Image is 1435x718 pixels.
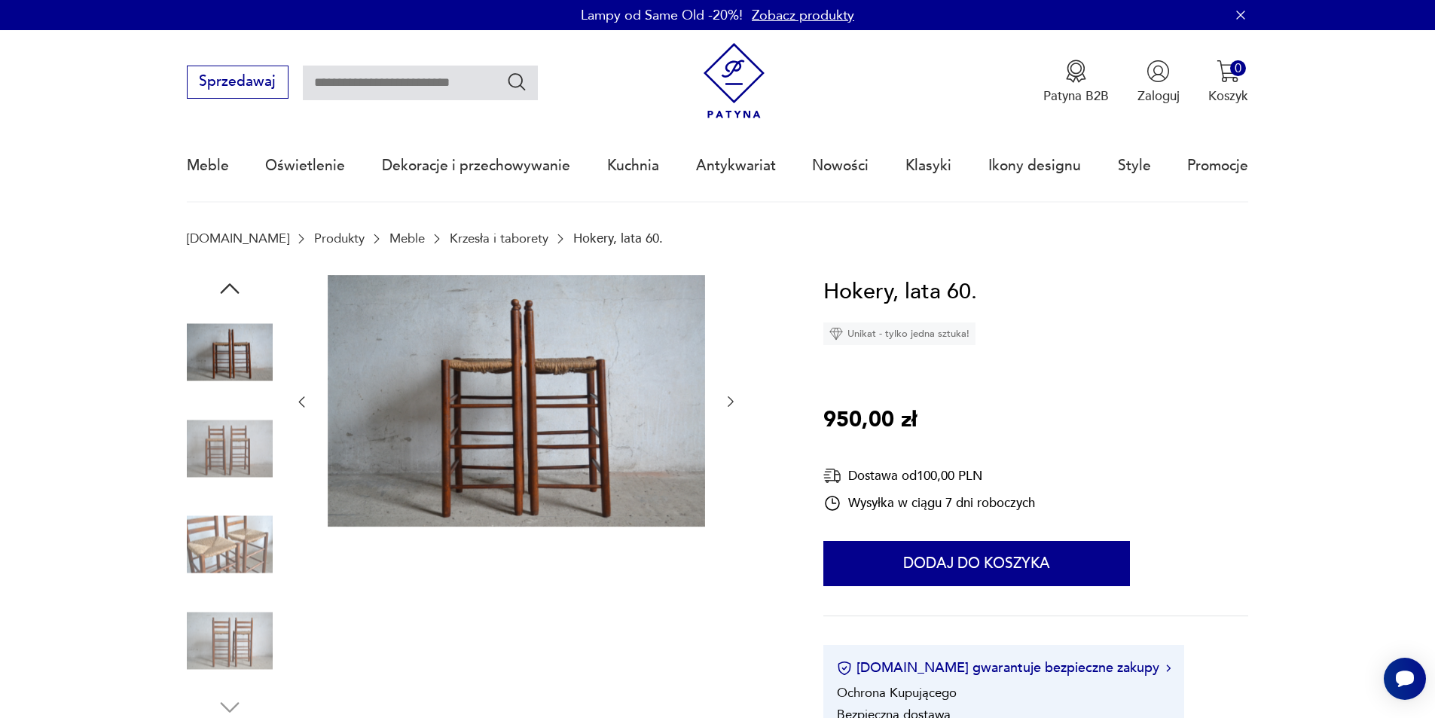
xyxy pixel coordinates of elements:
[696,43,772,119] img: Patyna - sklep z meblami i dekoracjami vintage
[752,6,854,25] a: Zobacz produkty
[607,131,659,200] a: Kuchnia
[389,231,425,246] a: Meble
[823,403,917,438] p: 950,00 zł
[1137,87,1180,105] p: Zaloguj
[812,131,869,200] a: Nowości
[905,131,951,200] a: Klasyki
[265,131,345,200] a: Oświetlenie
[823,541,1130,586] button: Dodaj do koszyka
[1064,60,1088,83] img: Ikona medalu
[1217,60,1240,83] img: Ikona koszyka
[1146,60,1170,83] img: Ikonka użytkownika
[1043,60,1109,105] a: Ikona medaluPatyna B2B
[187,131,229,200] a: Meble
[187,597,273,683] img: Zdjęcie produktu Hokery, lata 60.
[187,77,289,89] a: Sprzedawaj
[506,71,528,93] button: Szukaj
[450,231,548,246] a: Krzesła i taborety
[823,322,975,345] div: Unikat - tylko jedna sztuka!
[823,466,1035,485] div: Dostawa od 100,00 PLN
[1230,60,1246,76] div: 0
[837,661,852,676] img: Ikona certyfikatu
[1384,658,1426,700] iframe: Smartsupp widget button
[823,275,977,310] h1: Hokery, lata 60.
[382,131,570,200] a: Dekoracje i przechowywanie
[1166,665,1171,672] img: Ikona strzałki w prawo
[1043,87,1109,105] p: Patyna B2B
[187,66,289,99] button: Sprzedawaj
[187,502,273,588] img: Zdjęcie produktu Hokery, lata 60.
[314,231,365,246] a: Produkty
[187,231,289,246] a: [DOMAIN_NAME]
[1043,60,1109,105] button: Patyna B2B
[988,131,1081,200] a: Ikony designu
[823,466,841,485] img: Ikona dostawy
[328,275,705,527] img: Zdjęcie produktu Hokery, lata 60.
[837,684,957,701] li: Ochrona Kupującego
[823,494,1035,512] div: Wysyłka w ciągu 7 dni roboczych
[1137,60,1180,105] button: Zaloguj
[696,131,776,200] a: Antykwariat
[573,231,663,246] p: Hokery, lata 60.
[1208,87,1248,105] p: Koszyk
[187,310,273,396] img: Zdjęcie produktu Hokery, lata 60.
[581,6,743,25] p: Lampy od Same Old -20%!
[1187,131,1248,200] a: Promocje
[829,327,843,341] img: Ikona diamentu
[187,405,273,491] img: Zdjęcie produktu Hokery, lata 60.
[1208,60,1248,105] button: 0Koszyk
[1118,131,1151,200] a: Style
[837,658,1171,677] button: [DOMAIN_NAME] gwarantuje bezpieczne zakupy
